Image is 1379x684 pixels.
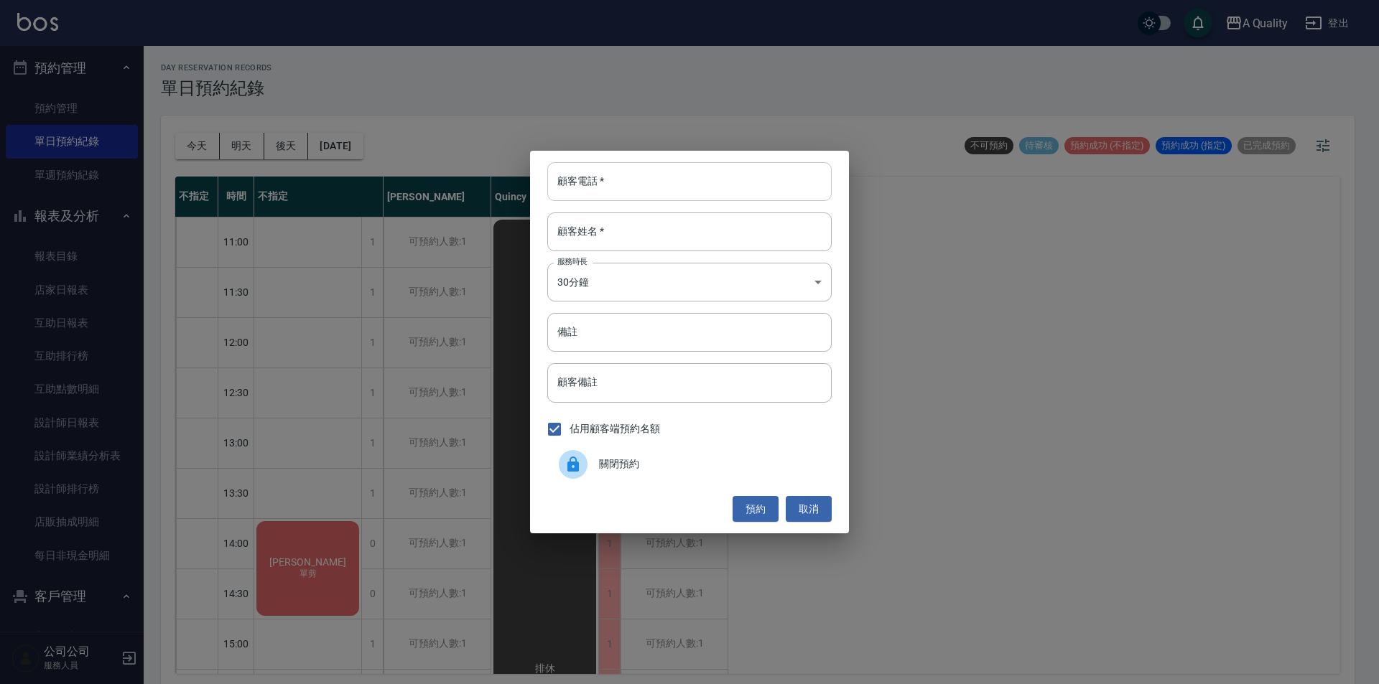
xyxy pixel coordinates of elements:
div: 關閉預約 [547,444,832,484]
button: 取消 [786,496,832,523]
label: 服務時長 [557,256,588,267]
button: 預約 [733,496,779,523]
span: 關閉預約 [599,456,820,472]
div: 30分鐘 [547,263,832,301]
span: 佔用顧客端預約名額 [570,421,660,436]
